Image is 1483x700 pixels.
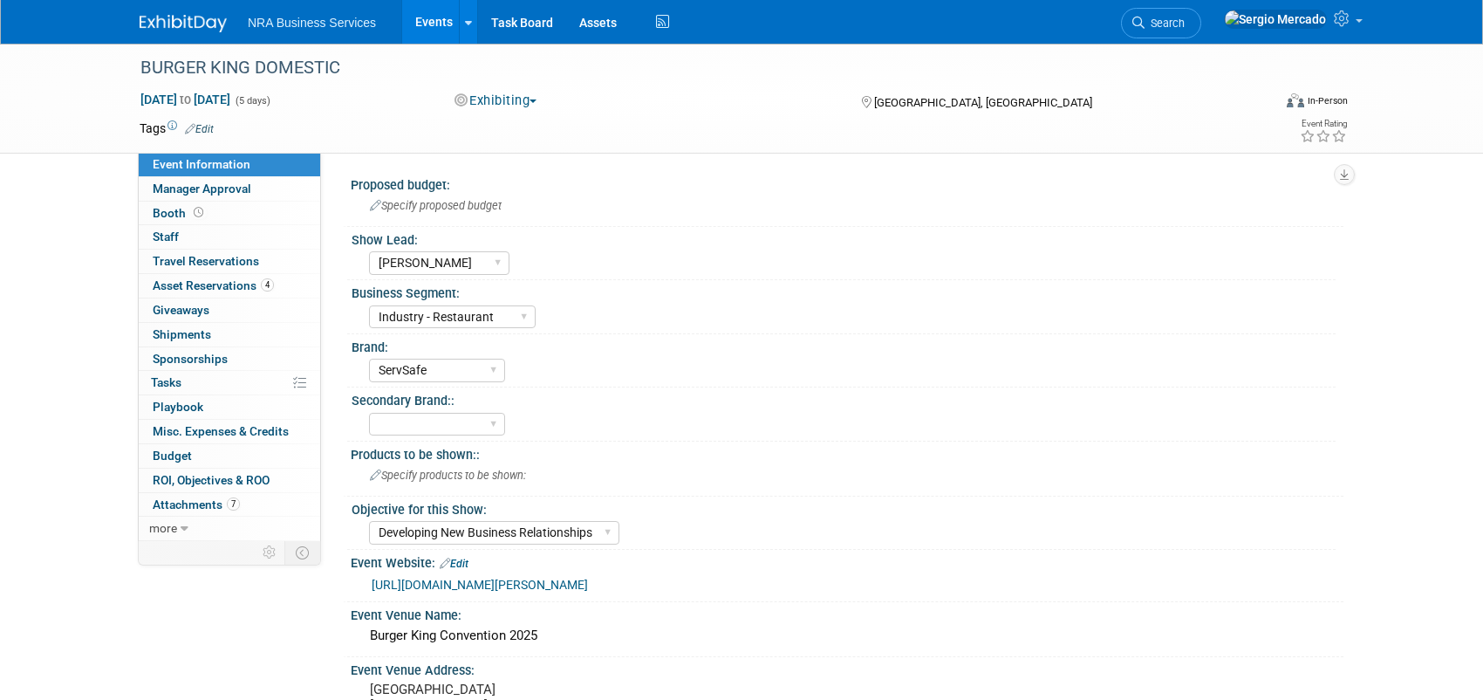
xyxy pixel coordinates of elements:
[153,424,289,438] span: Misc. Expenses & Credits
[139,395,320,419] a: Playbook
[139,347,320,371] a: Sponsorships
[153,182,251,196] span: Manager Approval
[351,172,1343,194] div: Proposed budget:
[255,541,285,564] td: Personalize Event Tab Strip
[139,517,320,540] a: more
[140,120,214,137] td: Tags
[153,352,228,366] span: Sponsorships
[153,254,259,268] span: Travel Reservations
[153,230,179,244] span: Staff
[153,327,211,341] span: Shipments
[352,497,1336,518] div: Objective for this Show:
[351,657,1343,679] div: Event Venue Address:
[248,16,376,30] span: NRA Business Services
[234,95,270,106] span: (5 days)
[352,280,1336,302] div: Business Segment:
[139,444,320,468] a: Budget
[139,202,320,225] a: Booth
[874,96,1092,109] span: [GEOGRAPHIC_DATA], [GEOGRAPHIC_DATA]
[140,92,231,107] span: [DATE] [DATE]
[285,541,321,564] td: Toggle Event Tabs
[153,206,207,220] span: Booth
[177,93,194,106] span: to
[139,274,320,298] a: Asset Reservations4
[448,92,544,110] button: Exhibiting
[1168,91,1348,117] div: Event Format
[1287,93,1304,107] img: Format-Inperson.png
[151,375,181,389] span: Tasks
[351,602,1343,624] div: Event Venue Name:
[1300,120,1347,128] div: Event Rating
[227,498,240,511] span: 7
[185,123,214,135] a: Edit
[370,199,502,212] span: Specify proposed budget
[364,622,1330,649] div: Burger King Convention 2025
[153,157,250,171] span: Event Information
[352,388,1336,409] div: Secondary Brand::
[149,521,177,535] span: more
[1121,8,1201,38] a: Search
[139,153,320,176] a: Event Information
[153,473,270,487] span: ROI, Objectives & ROO
[139,323,320,347] a: Shipments
[153,400,203,414] span: Playbook
[139,371,320,395] a: Tasks
[153,498,240,511] span: Attachments
[139,250,320,273] a: Travel Reservations
[351,442,1343,463] div: Products to be shown::
[1145,17,1185,30] span: Search
[440,558,468,570] a: Edit
[352,227,1336,249] div: Show Lead:
[153,303,209,317] span: Giveaways
[139,420,320,443] a: Misc. Expenses & Credits
[190,206,207,219] span: Booth not reserved yet
[139,225,320,249] a: Staff
[153,278,274,292] span: Asset Reservations
[140,15,227,32] img: ExhibitDay
[351,550,1343,573] div: Event Website:
[139,299,320,322] a: Giveaways
[352,334,1336,356] div: Brand:
[1224,10,1327,29] img: Sergio Mercado
[1307,94,1348,107] div: In-Person
[153,449,192,463] span: Budget
[139,493,320,517] a: Attachments7
[372,578,588,592] a: [URL][DOMAIN_NAME][PERSON_NAME]
[139,177,320,201] a: Manager Approval
[370,469,526,482] span: Specify products to be shown:
[134,52,1245,84] div: BURGER KING DOMESTIC
[261,278,274,292] span: 4
[139,469,320,492] a: ROI, Objectives & ROO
